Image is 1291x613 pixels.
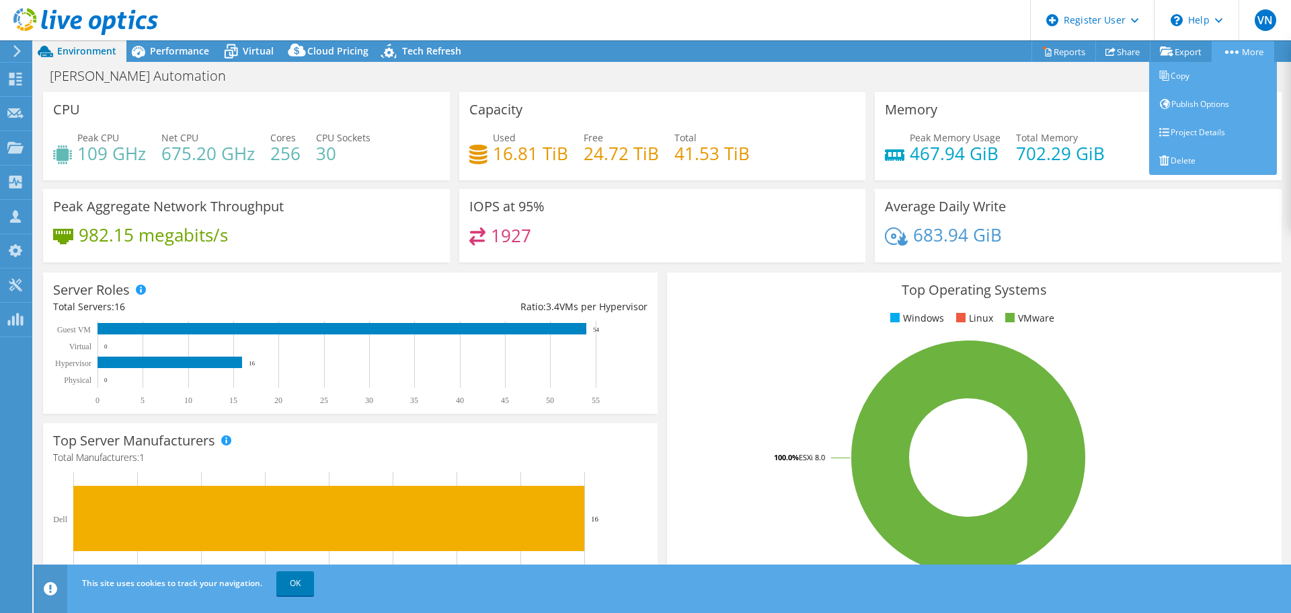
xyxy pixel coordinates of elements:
[243,44,274,57] span: Virtual
[493,131,516,144] span: Used
[270,146,301,161] h4: 256
[53,433,215,448] h3: Top Server Manufacturers
[885,102,937,117] h3: Memory
[774,452,799,462] tspan: 100.0%
[53,515,67,524] text: Dell
[1095,41,1150,62] a: Share
[95,396,100,405] text: 0
[104,377,108,384] text: 0
[674,146,750,161] h4: 41.53 TiB
[79,227,228,242] h4: 982.15 megabits/s
[53,102,80,117] h3: CPU
[161,146,255,161] h4: 675.20 GHz
[913,227,1002,242] h4: 683.94 GiB
[456,396,464,405] text: 40
[1149,62,1277,90] a: Copy
[82,577,262,589] span: This site uses cookies to track your navigation.
[469,199,545,214] h3: IOPS at 95%
[150,44,209,57] span: Performance
[593,326,600,333] text: 54
[1150,41,1212,62] a: Export
[677,283,1272,297] h3: Top Operating Systems
[410,396,418,405] text: 35
[1255,9,1276,31] span: VN
[276,571,314,596] a: OK
[139,451,145,464] span: 1
[584,146,659,161] h4: 24.72 TiB
[501,396,509,405] text: 45
[53,199,284,214] h3: Peak Aggregate Network Throughput
[584,131,603,144] span: Free
[1149,147,1277,175] a: Delete
[57,325,91,334] text: Guest VM
[44,69,247,83] h1: [PERSON_NAME] Automation
[910,146,1001,161] h4: 467.94 GiB
[53,299,350,314] div: Total Servers:
[104,343,108,350] text: 0
[320,396,328,405] text: 25
[350,299,648,314] div: Ratio: VMs per Hypervisor
[1149,118,1277,147] a: Project Details
[55,359,91,368] text: Hypervisor
[953,311,993,326] li: Linux
[402,44,461,57] span: Tech Refresh
[1212,41,1274,62] a: More
[1149,90,1277,118] a: Publish Options
[64,375,91,385] text: Physical
[77,146,146,161] h4: 109 GHz
[1171,14,1183,26] svg: \n
[546,396,554,405] text: 50
[184,396,192,405] text: 10
[270,131,296,144] span: Cores
[469,102,522,117] h3: Capacity
[1031,41,1096,62] a: Reports
[141,396,145,405] text: 5
[546,300,559,313] span: 3.4
[591,515,599,523] text: 16
[365,396,373,405] text: 30
[229,396,237,405] text: 15
[53,283,130,297] h3: Server Roles
[1016,146,1105,161] h4: 702.29 GiB
[1002,311,1054,326] li: VMware
[316,146,370,161] h4: 30
[592,396,600,405] text: 55
[887,311,944,326] li: Windows
[249,360,256,367] text: 16
[493,146,568,161] h4: 16.81 TiB
[799,452,825,462] tspan: ESXi 8.0
[53,450,648,465] h4: Total Manufacturers:
[307,44,368,57] span: Cloud Pricing
[57,44,116,57] span: Environment
[491,228,531,243] h4: 1927
[69,342,92,351] text: Virtual
[114,300,125,313] span: 16
[910,131,1001,144] span: Peak Memory Usage
[885,199,1006,214] h3: Average Daily Write
[674,131,697,144] span: Total
[274,396,282,405] text: 20
[1016,131,1078,144] span: Total Memory
[77,131,119,144] span: Peak CPU
[161,131,198,144] span: Net CPU
[316,131,370,144] span: CPU Sockets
